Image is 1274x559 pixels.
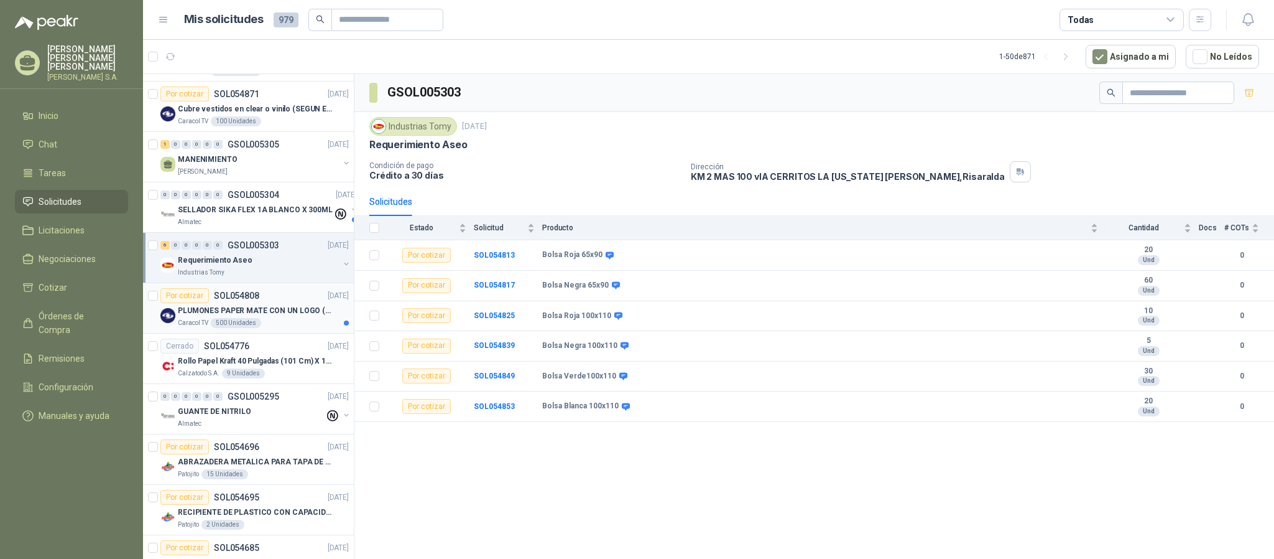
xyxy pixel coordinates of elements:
th: # COTs [1224,216,1274,240]
p: PLUMONES PAPER MATE CON UN LOGO (SEGUN REF.ADJUNTA) [178,305,333,317]
a: Licitaciones [15,218,128,242]
a: Por cotizarSOL054696[DATE] Company LogoABRAZADERA METALICA PARA TAPA DE TAMBOR DE PLASTICO DE 50 ... [143,435,354,485]
div: 0 [171,241,180,250]
span: # COTs [1224,223,1249,232]
a: Cotizar [15,276,128,299]
th: Producto [542,216,1106,240]
div: Und [1138,316,1160,326]
th: Estado [387,216,474,240]
b: Bolsa Verde100x110 [542,372,616,382]
p: Patojito [178,520,199,530]
button: No Leídos [1186,45,1259,68]
p: [PERSON_NAME] [PERSON_NAME] [PERSON_NAME] [47,45,128,71]
b: 30 [1106,367,1191,377]
a: 0 0 0 0 0 0 GSOL005304[DATE] Company LogoSELLADOR SIKA FLEX 1A BLANCO X 300MLAlmatec [160,187,359,227]
p: SOL054696 [214,443,259,451]
p: GSOL005295 [228,392,279,401]
div: 1 [160,140,170,149]
div: 0 [182,190,191,199]
div: Por cotizar [160,439,209,454]
span: Estado [387,223,456,232]
p: GSOL005305 [228,140,279,149]
div: 2 Unidades [201,520,244,530]
a: Negociaciones [15,247,128,271]
div: Por cotizar [402,248,451,263]
div: 100 Unidades [211,116,261,126]
p: GUANTE DE NITRILO [178,406,251,418]
a: Manuales y ayuda [15,404,128,428]
p: Patojito [178,469,199,479]
p: Condición de pago [369,161,681,170]
a: SOL054839 [474,341,515,350]
b: 0 [1224,370,1259,382]
div: 0 [203,241,212,250]
a: 6 0 0 0 0 0 GSOL005303[DATE] Company LogoRequerimiento AseoIndustrias Tomy [160,238,351,278]
p: MANENIMIENTO [178,154,238,166]
div: 6 [160,241,170,250]
div: 0 [192,241,201,250]
div: 500 Unidades [211,318,261,328]
div: Und [1138,346,1160,356]
a: SOL054825 [474,311,515,320]
a: 0 0 0 0 0 0 GSOL005295[DATE] Company LogoGUANTE DE NITRILOAlmatec [160,389,351,429]
p: Caracol TV [178,318,208,328]
p: [DATE] [328,391,349,403]
p: GSOL005304 [228,190,279,199]
img: Company Logo [372,120,385,133]
div: Por cotizar [160,490,209,505]
div: Und [1138,286,1160,296]
div: 0 [213,392,223,401]
span: Chat [39,138,57,151]
div: 0 [182,140,191,149]
a: Solicitudes [15,190,128,214]
span: 979 [274,12,298,27]
div: 15 Unidades [201,469,248,479]
div: 0 [192,392,201,401]
b: 20 [1106,245,1191,255]
a: Por cotizarSOL054808[DATE] Company LogoPLUMONES PAPER MATE CON UN LOGO (SEGUN REF.ADJUNTA)Caracol... [143,283,354,334]
p: SOL054808 [214,291,259,300]
b: 10 [1106,306,1191,316]
img: Company Logo [160,510,175,525]
p: [DATE] [328,290,349,302]
a: 1 0 0 0 0 0 GSOL005305[DATE] MANENIMIENTO[PERSON_NAME] [160,137,351,177]
div: Por cotizar [402,399,451,414]
div: 0 [171,190,180,199]
a: SOL054849 [474,372,515,380]
div: Cerrado [160,339,199,354]
p: Requerimiento Aseo [178,255,252,266]
a: Tareas [15,161,128,185]
p: Almatec [178,217,201,227]
div: 0 [171,392,180,401]
p: Requerimiento Aseo [369,138,468,151]
p: SOL054871 [214,90,259,98]
p: Industrias Tomy [178,268,224,278]
p: [DATE] [462,121,487,133]
div: 0 [182,392,191,401]
span: Inicio [39,109,58,123]
p: SELLADOR SIKA FLEX 1A BLANCO X 300ML [178,204,333,216]
div: Por cotizar [160,540,209,555]
img: Company Logo [160,207,175,222]
span: search [1107,88,1115,97]
p: Crédito a 30 días [369,170,681,181]
b: 0 [1224,401,1259,413]
p: [DATE] [328,542,349,554]
div: 0 [203,392,212,401]
div: Industrias Tomy [369,117,457,136]
th: Cantidad [1106,216,1199,240]
div: Por cotizar [402,278,451,293]
p: [DATE] [328,341,349,352]
a: CerradoSOL054776[DATE] Company LogoRollo Papel Kraft 40 Pulgadas (101 Cm) X 150 Mts 60 GrCalzatod... [143,334,354,384]
img: Company Logo [160,308,175,323]
span: Solicitud [474,223,525,232]
button: Asignado a mi [1086,45,1176,68]
th: Solicitud [474,216,542,240]
span: Configuración [39,380,93,394]
div: Por cotizar [160,288,209,303]
div: Solicitudes [369,195,412,209]
div: 0 [192,190,201,199]
p: [DATE] [328,88,349,100]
